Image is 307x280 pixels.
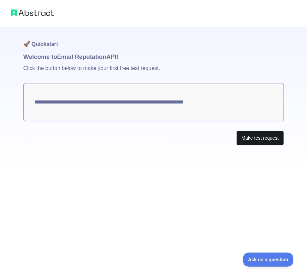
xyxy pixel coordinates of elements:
[23,52,284,62] h1: Welcome to Email Reputation API!
[243,253,294,267] iframe: Toggle Customer Support
[11,8,54,17] img: Abstract logo
[23,62,284,83] p: Click the button below to make your first free test request.
[23,27,284,52] h1: 🚀 Quickstart
[236,131,284,146] button: Make test request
